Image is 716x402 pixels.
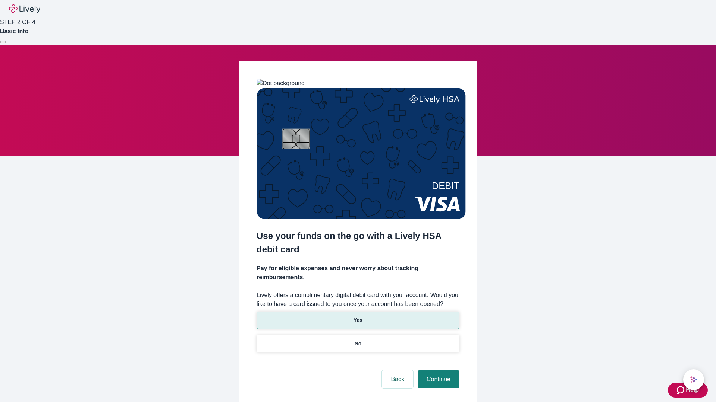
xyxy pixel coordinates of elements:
[257,229,459,256] h2: Use your funds on the go with a Lively HSA debit card
[686,386,699,395] span: Help
[257,264,459,282] h4: Pay for eligible expenses and never worry about tracking reimbursements.
[355,340,362,348] p: No
[677,386,686,395] svg: Zendesk support icon
[382,370,413,388] button: Back
[668,383,708,398] button: Zendesk support iconHelp
[257,291,459,309] label: Lively offers a complimentary digital debit card with your account. Would you like to have a card...
[354,316,362,324] p: Yes
[690,376,697,383] svg: Lively AI Assistant
[418,370,459,388] button: Continue
[257,79,305,88] img: Dot background
[257,335,459,352] button: No
[9,4,40,13] img: Lively
[683,369,704,390] button: chat
[257,88,466,219] img: Debit card
[257,312,459,329] button: Yes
